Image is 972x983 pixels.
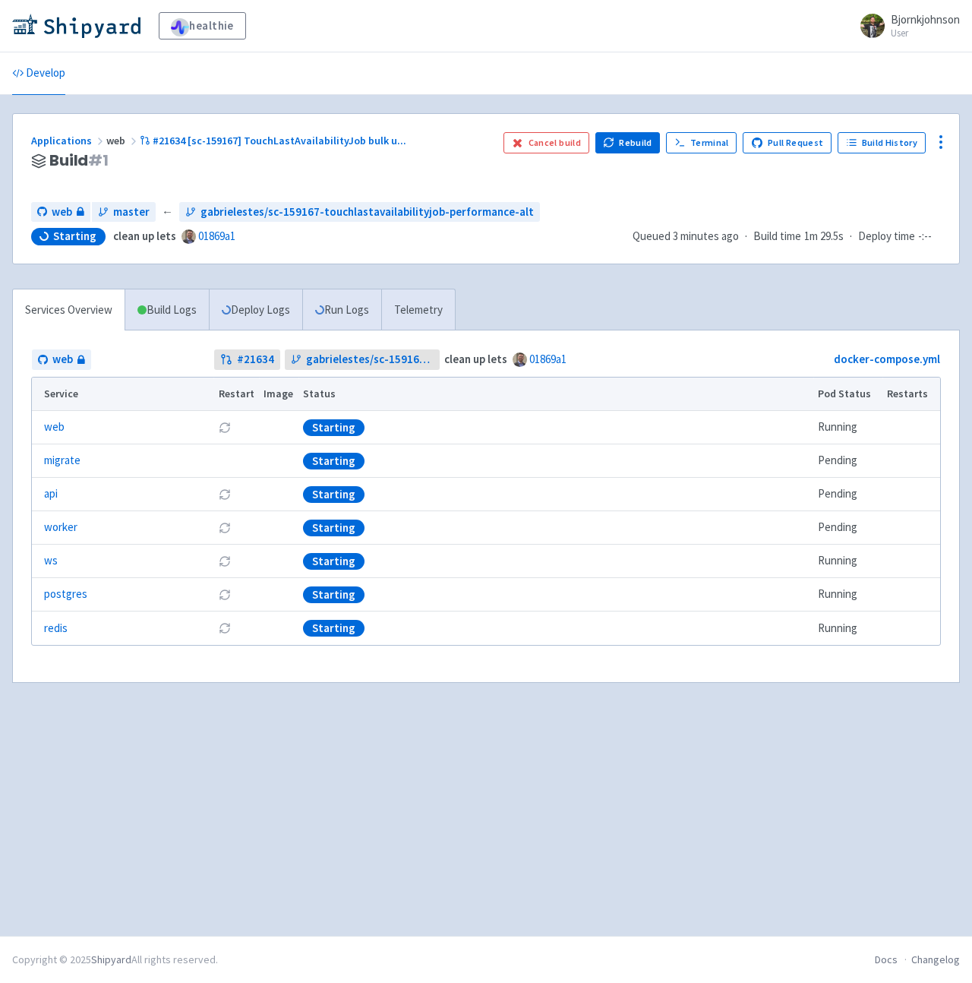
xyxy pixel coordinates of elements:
a: web [44,419,65,436]
time: 3 minutes ago [673,229,739,243]
div: Starting [303,419,364,436]
img: Shipyard logo [12,14,140,38]
a: Build Logs [125,289,209,331]
a: Bjornkjohnson User [851,14,960,38]
a: postgres [44,586,87,603]
th: Service [32,378,213,411]
strong: clean up lets [444,352,507,366]
th: Restarts [882,378,940,411]
strong: # 21634 [237,351,274,368]
a: gabrielestes/sc-159167-touchlastavailabilityjob-performance-alt [179,202,540,223]
th: Pod Status [813,378,882,411]
span: web [106,134,140,147]
td: Running [813,545,882,578]
span: #21634 [sc-159167] TouchLastAvailabilityJob bulk u ... [153,134,406,147]
button: Restart pod [219,555,231,567]
th: Restart [213,378,259,411]
span: 1m 29.5s [804,228,844,245]
span: ← [162,204,173,221]
span: Build time [753,228,801,245]
a: Telemetry [381,289,455,331]
a: ws [44,552,58,570]
td: Running [813,612,882,645]
a: Run Logs [302,289,381,331]
td: Running [813,411,882,444]
strong: clean up lets [113,229,176,243]
a: Terminal [666,132,737,153]
a: docker-compose.yml [834,352,940,366]
div: Copyright © 2025 All rights reserved. [12,952,218,968]
th: Image [259,378,298,411]
button: Rebuild [595,132,661,153]
a: Changelog [911,953,960,966]
span: Deploy time [858,228,915,245]
a: web [32,349,91,370]
td: Pending [813,478,882,511]
a: Services Overview [13,289,125,331]
a: Deploy Logs [209,289,302,331]
td: Pending [813,444,882,478]
div: · · [633,228,941,245]
span: gabrielestes/sc-159167-touchlastavailabilityjob-performance-alt [200,204,534,221]
button: Restart pod [219,522,231,534]
a: Build History [838,132,926,153]
span: Bjornkjohnson [891,12,960,27]
th: Status [298,378,813,411]
a: 01869a1 [198,229,235,243]
div: Starting [303,553,364,570]
button: Cancel build [503,132,589,153]
button: Restart pod [219,422,231,434]
td: Running [813,578,882,612]
a: worker [44,519,77,536]
a: Pull Request [743,132,832,153]
span: master [113,204,150,221]
a: Develop [12,52,65,95]
a: web [31,202,90,223]
a: Docs [875,953,898,966]
a: healthie [159,12,246,40]
div: Starting [303,520,364,536]
a: gabrielestes/sc-159167-touchlastavailabilityjob-performance-alt [285,349,440,370]
a: api [44,485,58,503]
div: Starting [303,486,364,503]
div: Starting [303,453,364,469]
a: #21634 [214,349,280,370]
button: Restart pod [219,488,231,501]
button: Restart pod [219,589,231,601]
span: # 1 [88,150,109,171]
div: Starting [303,620,364,637]
a: Applications [31,134,106,147]
span: web [52,351,73,368]
td: Pending [813,511,882,545]
button: Restart pod [219,622,231,634]
div: Starting [303,586,364,603]
span: gabrielestes/sc-159167-touchlastavailabilityjob-performance-alt [306,351,434,368]
a: #21634 [sc-159167] TouchLastAvailabilityJob bulk u... [140,134,409,147]
span: Queued [633,229,739,243]
span: Build [49,152,109,169]
span: -:-- [918,228,932,245]
a: migrate [44,452,80,469]
span: Starting [53,229,96,244]
a: master [92,202,156,223]
a: redis [44,620,68,637]
span: web [52,204,72,221]
small: User [891,28,960,38]
a: 01869a1 [529,352,566,366]
a: Shipyard [91,953,131,966]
